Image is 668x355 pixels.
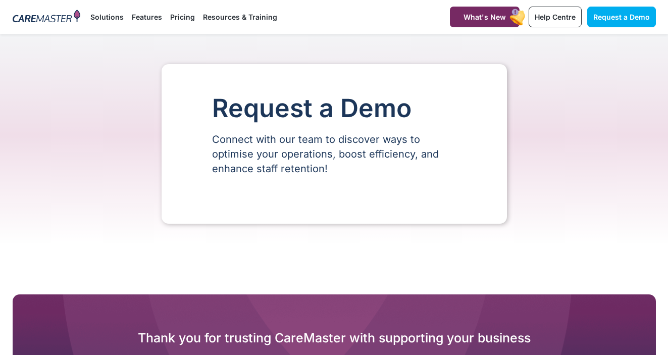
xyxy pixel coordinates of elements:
span: Request a Demo [593,13,650,21]
a: Help Centre [529,7,582,27]
h2: Thank you for trusting CareMaster with supporting your business [13,330,656,346]
p: Connect with our team to discover ways to optimise your operations, boost efficiency, and enhance... [212,132,456,176]
a: Request a Demo [587,7,656,27]
span: Help Centre [535,13,576,21]
img: CareMaster Logo [13,10,81,25]
h1: Request a Demo [212,94,456,122]
a: What's New [450,7,520,27]
span: What's New [464,13,506,21]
